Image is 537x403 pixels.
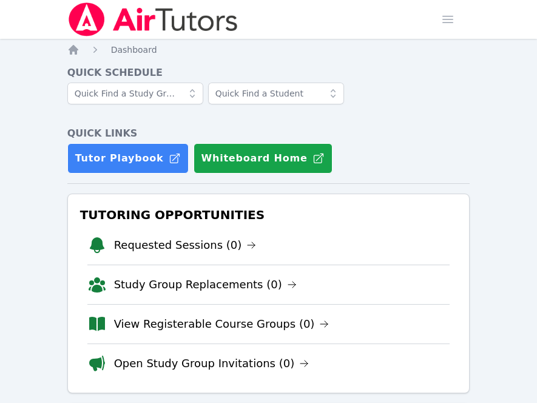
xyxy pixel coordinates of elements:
input: Quick Find a Student [208,83,344,104]
h4: Quick Links [67,126,470,141]
span: Dashboard [111,45,157,55]
nav: Breadcrumb [67,44,470,56]
a: View Registerable Course Groups (0) [114,316,329,333]
img: Air Tutors [67,2,239,36]
a: Open Study Group Invitations (0) [114,355,309,372]
input: Quick Find a Study Group [67,83,203,104]
button: Whiteboard Home [194,143,333,174]
a: Dashboard [111,44,157,56]
h4: Quick Schedule [67,66,470,80]
a: Tutor Playbook [67,143,189,174]
h3: Tutoring Opportunities [78,204,460,226]
a: Study Group Replacements (0) [114,276,297,293]
a: Requested Sessions (0) [114,237,257,254]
